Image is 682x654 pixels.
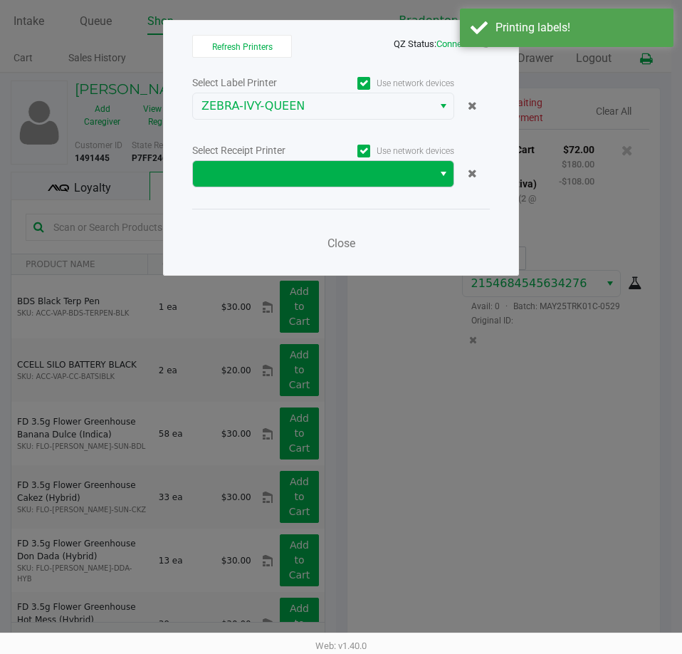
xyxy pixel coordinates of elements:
[495,19,663,36] div: Printing labels!
[315,640,367,651] span: Web: v1.40.0
[212,42,273,52] span: Refresh Printers
[192,76,323,90] div: Select Label Printer
[433,161,453,187] button: Select
[192,143,323,158] div: Select Receipt Printer
[192,35,292,58] button: Refresh Printers
[323,77,454,90] label: Use network devices
[433,93,453,119] button: Select
[394,38,490,49] span: QZ Status:
[323,145,454,157] label: Use network devices
[436,38,480,49] span: Connected
[201,98,424,115] span: ZEBRA-IVY-QUEEN
[327,237,355,250] span: Close
[320,229,362,258] button: Close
